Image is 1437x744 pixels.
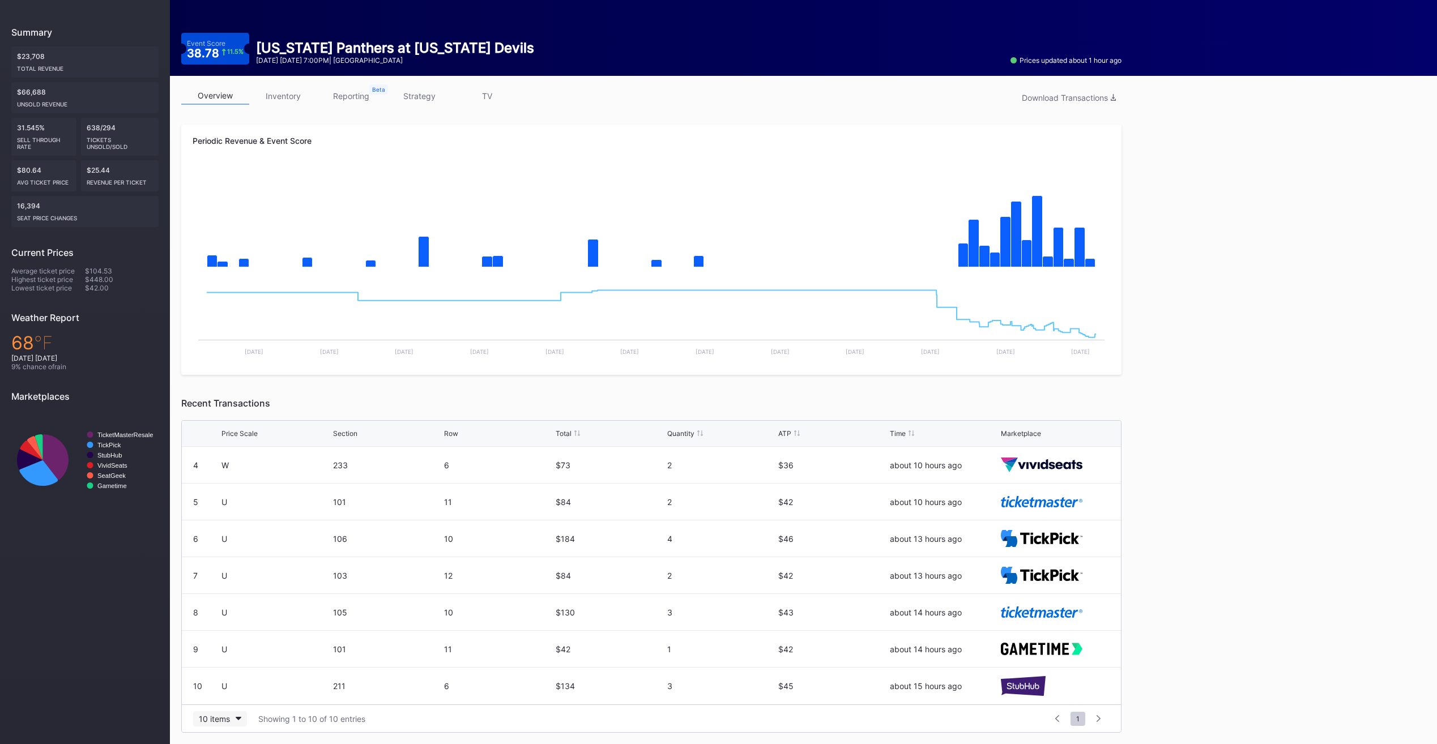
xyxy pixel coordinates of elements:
[11,284,85,292] div: Lowest ticket price
[17,174,71,186] div: Avg ticket price
[258,714,365,724] div: Showing 1 to 10 of 10 entries
[545,348,564,355] text: [DATE]
[11,362,159,371] div: 9 % chance of rain
[11,118,76,156] div: 31.545%
[256,40,534,56] div: [US_STATE] Panthers at [US_STATE] Devils
[1010,56,1122,65] div: Prices updated about 1 hour ago
[556,571,664,580] div: $84
[81,118,159,156] div: 638/294
[256,56,534,65] div: [DATE] [DATE] 7:00PM | [GEOGRAPHIC_DATA]
[249,87,317,105] a: inventory
[227,49,244,55] div: 11.5 %
[97,462,127,469] text: VividSeats
[890,608,999,617] div: about 14 hours ago
[1001,457,1082,473] img: vividSeats.svg
[193,681,202,691] div: 10
[87,174,153,186] div: Revenue per ticket
[221,571,330,580] div: U
[696,348,714,355] text: [DATE]
[453,87,521,105] a: TV
[444,429,458,438] div: Row
[11,312,159,323] div: Weather Report
[333,429,357,438] div: Section
[1071,348,1090,355] text: [DATE]
[193,165,1110,279] svg: Chart title
[890,429,906,438] div: Time
[11,411,159,510] svg: Chart title
[1001,530,1082,547] img: TickPick_logo.svg
[193,644,198,654] div: 9
[11,354,159,362] div: [DATE] [DATE]
[444,571,553,580] div: 12
[556,534,664,544] div: $184
[667,460,776,470] div: 2
[11,27,159,38] div: Summary
[11,247,159,258] div: Current Prices
[193,136,1110,146] div: Periodic Revenue & Event Score
[890,460,999,470] div: about 10 hours ago
[317,87,385,105] a: reporting
[620,348,639,355] text: [DATE]
[667,571,776,580] div: 2
[11,46,159,78] div: $23,708
[778,460,887,470] div: $36
[1001,429,1041,438] div: Marketplace
[1001,567,1082,584] img: TickPick_logo.svg
[444,681,553,691] div: 6
[85,267,159,275] div: $104.53
[221,644,330,654] div: U
[245,348,263,355] text: [DATE]
[667,644,776,654] div: 1
[193,497,198,507] div: 5
[17,132,71,150] div: Sell Through Rate
[193,460,198,470] div: 4
[1001,643,1082,656] img: gametime.svg
[333,571,442,580] div: 103
[221,608,330,617] div: U
[556,497,664,507] div: $84
[221,534,330,544] div: U
[778,429,791,438] div: ATP
[85,284,159,292] div: $42.00
[556,429,572,438] div: Total
[199,714,230,724] div: 10 items
[97,431,153,438] text: TicketMasterResale
[87,132,153,150] div: Tickets Unsold/Sold
[221,497,330,507] div: U
[17,96,153,108] div: Unsold Revenue
[667,608,776,617] div: 3
[11,82,159,113] div: $66,688
[470,348,489,355] text: [DATE]
[778,534,887,544] div: $46
[1071,712,1085,726] span: 1
[444,608,553,617] div: 10
[333,608,442,617] div: 105
[187,48,244,59] div: 38.78
[193,279,1110,364] svg: Chart title
[996,348,1015,355] text: [DATE]
[17,210,153,221] div: seat price changes
[778,497,887,507] div: $42
[333,460,442,470] div: 233
[333,644,442,654] div: 101
[667,681,776,691] div: 3
[17,61,153,72] div: Total Revenue
[778,571,887,580] div: $42
[85,275,159,284] div: $448.00
[1001,496,1082,507] img: ticketmaster.svg
[921,348,940,355] text: [DATE]
[778,681,887,691] div: $45
[333,681,442,691] div: 211
[11,391,159,402] div: Marketplaces
[395,348,413,355] text: [DATE]
[556,681,664,691] div: $134
[193,711,247,726] button: 10 items
[320,348,339,355] text: [DATE]
[333,534,442,544] div: 106
[81,160,159,191] div: $25.44
[11,332,159,354] div: 68
[444,497,553,507] div: 11
[11,160,76,191] div: $80.64
[187,39,225,48] div: Event Score
[556,608,664,617] div: $130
